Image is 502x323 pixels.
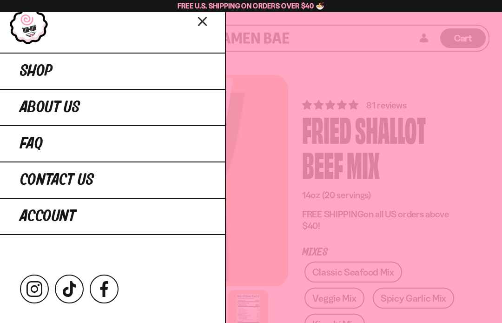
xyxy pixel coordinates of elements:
[195,13,211,29] button: Close menu
[20,172,94,188] span: Contact Us
[20,63,53,80] span: Shop
[20,208,76,225] span: Account
[20,135,43,152] span: FAQ
[20,99,80,116] span: About Us
[178,1,325,10] span: Free U.S. Shipping on Orders over $40 🍜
